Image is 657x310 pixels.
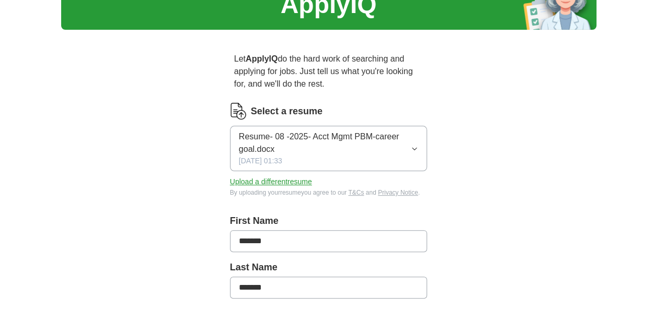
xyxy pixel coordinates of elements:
[230,176,312,187] button: Upload a differentresume
[378,189,418,196] a: Privacy Notice
[230,260,428,275] label: Last Name
[246,54,278,63] strong: ApplyIQ
[239,156,282,166] span: [DATE] 01:33
[230,103,247,120] img: CV Icon
[230,126,428,171] button: Resume- 08 -2025- Acct Mgmt PBM-career goal.docx[DATE] 01:33
[230,214,428,228] label: First Name
[348,189,364,196] a: T&Cs
[230,49,428,94] p: Let do the hard work of searching and applying for jobs. Just tell us what you're looking for, an...
[239,130,411,156] span: Resume- 08 -2025- Acct Mgmt PBM-career goal.docx
[230,188,428,197] div: By uploading your resume you agree to our and .
[251,104,322,118] label: Select a resume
